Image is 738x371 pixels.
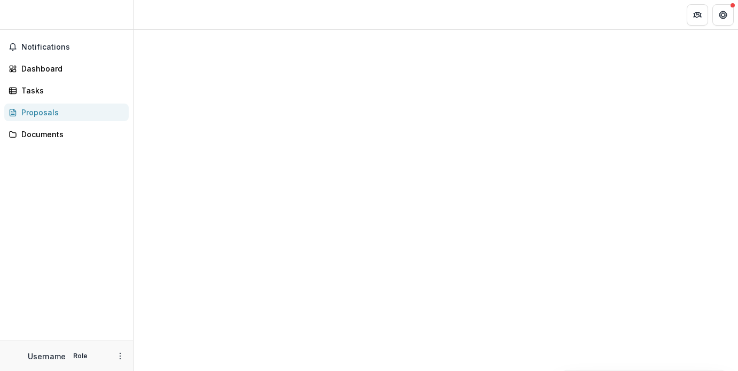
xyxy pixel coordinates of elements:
[21,63,120,74] div: Dashboard
[4,104,129,121] a: Proposals
[4,38,129,56] button: Notifications
[4,82,129,99] a: Tasks
[4,125,129,143] a: Documents
[21,129,120,140] div: Documents
[70,351,91,361] p: Role
[4,60,129,77] a: Dashboard
[687,4,708,26] button: Partners
[28,351,66,362] p: Username
[21,107,120,118] div: Proposals
[712,4,734,26] button: Get Help
[114,350,127,362] button: More
[21,85,120,96] div: Tasks
[21,43,124,52] span: Notifications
